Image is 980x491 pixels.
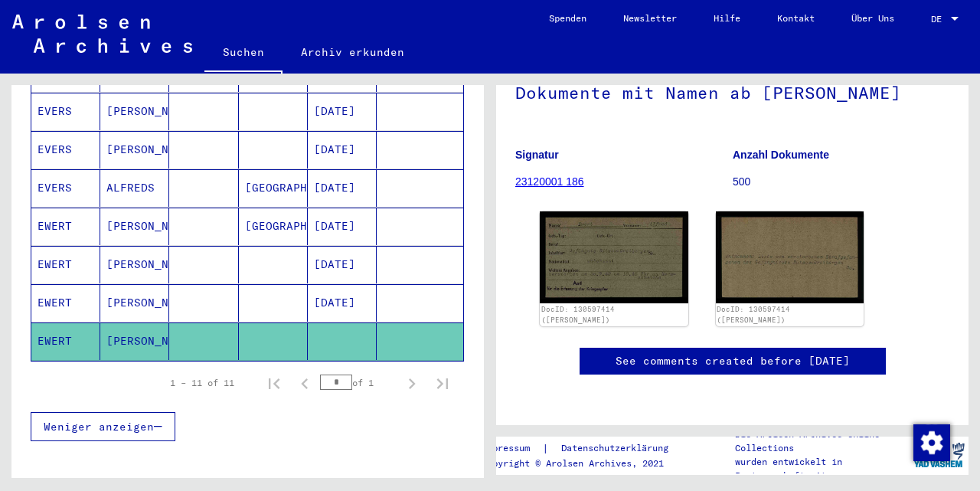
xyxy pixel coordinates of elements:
[717,305,790,324] a: DocID: 130597414 ([PERSON_NAME])
[515,57,949,125] h1: Dokumente mit Namen ab [PERSON_NAME]
[100,169,169,207] mat-cell: ALFREDS
[31,208,100,245] mat-cell: EWERT
[733,174,949,190] p: 500
[239,169,308,207] mat-cell: [GEOGRAPHIC_DATA]
[397,368,427,398] button: Next page
[31,131,100,169] mat-cell: EVERS
[308,284,377,322] mat-cell: [DATE]
[910,436,968,474] img: yv_logo.png
[308,131,377,169] mat-cell: [DATE]
[170,376,234,390] div: 1 – 11 of 11
[308,93,377,130] mat-cell: [DATE]
[31,412,175,441] button: Weniger anzeigen
[100,284,169,322] mat-cell: [PERSON_NAME]
[44,420,154,434] span: Weniger anzeigen
[308,169,377,207] mat-cell: [DATE]
[204,34,283,74] a: Suchen
[427,368,458,398] button: Last page
[31,169,100,207] mat-cell: EVERS
[31,322,100,360] mat-cell: EWERT
[482,440,687,457] div: |
[100,322,169,360] mat-cell: [PERSON_NAME]
[12,15,192,53] img: Arolsen_neg.svg
[31,284,100,322] mat-cell: EWERT
[239,208,308,245] mat-cell: [GEOGRAPHIC_DATA]
[716,211,864,303] img: 002.jpg
[100,208,169,245] mat-cell: [PERSON_NAME]
[308,246,377,283] mat-cell: [DATE]
[931,14,948,25] span: DE
[515,175,584,188] a: 23120001 186
[320,375,397,390] div: of 1
[549,440,687,457] a: Datenschutzerklärung
[735,427,910,455] p: Die Arolsen Archives Online-Collections
[100,246,169,283] mat-cell: [PERSON_NAME]
[31,246,100,283] mat-cell: EWERT
[259,368,289,398] button: First page
[540,211,688,303] img: 001.jpg
[733,149,829,161] b: Anzahl Dokumente
[289,368,320,398] button: Previous page
[100,93,169,130] mat-cell: [PERSON_NAME]
[616,353,850,369] a: See comments created before [DATE]
[735,455,910,483] p: wurden entwickelt in Partnerschaft mit
[482,440,542,457] a: Impressum
[283,34,423,70] a: Archiv erkunden
[31,93,100,130] mat-cell: EVERS
[308,208,377,245] mat-cell: [DATE]
[515,149,559,161] b: Signatur
[913,424,950,461] img: Zustimmung ändern
[100,131,169,169] mat-cell: [PERSON_NAME]
[482,457,687,470] p: Copyright © Arolsen Archives, 2021
[541,305,615,324] a: DocID: 130597414 ([PERSON_NAME])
